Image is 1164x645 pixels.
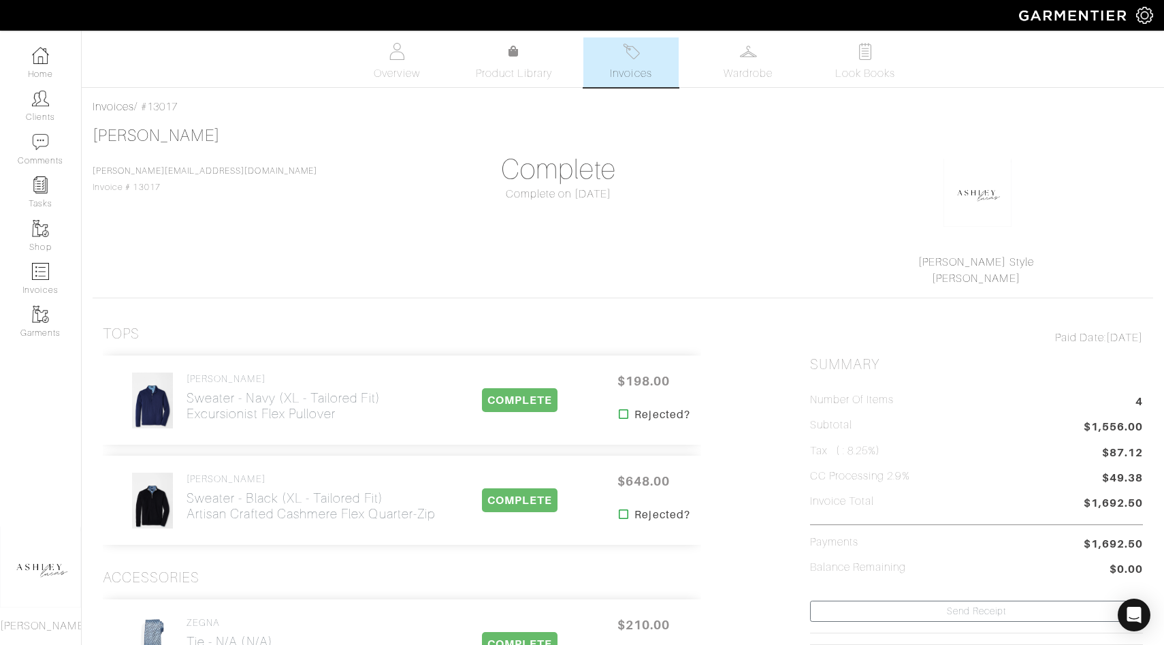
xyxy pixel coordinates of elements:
[32,133,49,151] img: comment-icon-a0a6a9ef722e966f86d9cbdc48e553b5cf19dbc54f86b18d962a5391bc8f6eb6.png
[32,220,49,237] img: garments-icon-b7da505a4dc4fd61783c78ac3ca0ef83fa9d6f193b1c9dc38574b1d14d53ca28.png
[476,65,553,82] span: Product Library
[1084,419,1143,437] span: $1,556.00
[187,490,435,522] h2: Sweater - Black (XL - Tailored Fit) Artisan Crafted Cashmere Flex Quarter-Zip
[932,272,1020,285] a: [PERSON_NAME]
[392,153,725,186] h1: Complete
[857,43,874,60] img: todo-9ac3debb85659649dc8f770b8b6100bb5dab4b48dedcbae339e5042a72dfd3cc.svg
[466,44,562,82] a: Product Library
[187,473,435,522] a: [PERSON_NAME] Sweater - Black (XL - Tailored Fit)Artisan Crafted Cashmere Flex Quarter-Zip
[1055,332,1106,344] span: Paid Date:
[610,65,651,82] span: Invoices
[810,419,852,432] h5: Subtotal
[103,569,200,586] h3: Accessories
[634,507,690,523] strong: Rejected?
[818,37,913,87] a: Look Books
[32,306,49,323] img: garments-icon-b7da505a4dc4fd61783c78ac3ca0ef83fa9d6f193b1c9dc38574b1d14d53ca28.png
[1084,536,1143,552] span: $1,692.50
[389,43,406,60] img: basicinfo-40fd8af6dae0f16599ec9e87c0ef1c0a1fdea2edbe929e3d69a839185d80c458.svg
[392,186,725,202] div: Complete on [DATE]
[835,65,896,82] span: Look Books
[187,473,435,485] h4: [PERSON_NAME]
[1102,470,1143,488] span: $49.38
[700,37,796,87] a: Wardrobe
[349,37,444,87] a: Overview
[810,394,894,407] h5: Number of Items
[187,373,381,385] h4: [PERSON_NAME]
[810,601,1143,622] a: Send Receipt
[93,166,317,176] a: [PERSON_NAME][EMAIL_ADDRESS][DOMAIN_NAME]
[1084,495,1143,514] span: $1,692.50
[602,467,684,496] span: $648.00
[810,356,1143,373] h2: Summary
[131,472,174,529] img: LZFKQhKFCbULyF8ab7JdSw8c
[187,617,314,629] h4: ZEGNA
[187,390,381,422] h2: Sweater - Navy (XL - Tailored Fit) Excursionist Flex Pullover
[740,43,757,60] img: wardrobe-487a4870c1b7c33e795ec22d11cfc2ed9d08956e64fb3008fe2437562e282088.svg
[943,159,1012,227] img: okhkJxsQsug8ErY7G9ypRsDh.png
[602,366,684,396] span: $198.00
[32,263,49,280] img: orders-icon-0abe47150d42831381b5fb84f609e132dff9fe21cb692f30cb5eec754e2cba89.png
[583,37,679,87] a: Invoices
[810,330,1143,346] div: [DATE]
[918,256,1034,268] a: [PERSON_NAME] Style
[810,495,875,508] h5: Invoice Total
[93,101,134,113] a: Invoices
[602,610,684,640] span: $210.00
[32,90,49,107] img: clients-icon-6bae9207a08558b7cb47a8932f037763ab4055f8c8b6bfacd5dc20c3e0201464.png
[131,372,174,429] img: wdzrjCPDRgbv5cP7h56wNBCp
[1118,599,1150,631] div: Open Intercom Messenger
[623,43,640,60] img: orders-27d20c2124de7fd6de4e0e44c1d41de31381a507db9b33961299e4e07d508b8c.svg
[810,536,858,549] h5: Payments
[93,99,1153,115] div: / #13017
[634,407,690,423] strong: Rejected?
[1135,394,1143,412] span: 4
[724,65,773,82] span: Wardrobe
[810,445,881,458] h5: Tax ( : 8.25%)
[810,561,907,574] h5: Balance Remaining
[482,488,557,512] span: COMPLETE
[1012,3,1136,27] img: garmentier-logo-header-white-b43fb05a5012e4ada735d5af1a66efaba907eab6374d6393d1fbf88cb4ef424d.png
[93,166,317,192] span: Invoice # 13017
[810,470,910,483] h5: CC Processing 2.9%
[32,176,49,193] img: reminder-icon-8004d30b9f0a5d33ae49ab947aed9ed385cf756f9e5892f1edd6e32f2345188e.png
[1110,561,1143,580] span: $0.00
[93,127,220,144] a: [PERSON_NAME]
[1102,445,1143,461] span: $87.12
[103,326,140,343] h3: Tops
[482,388,557,412] span: COMPLETE
[32,47,49,64] img: dashboard-icon-dbcd8f5a0b271acd01030246c82b418ddd0df26cd7fceb0bd07c9910d44c42f6.png
[187,373,381,422] a: [PERSON_NAME] Sweater - Navy (XL - Tailored Fit)Excursionist Flex Pullover
[1136,7,1153,24] img: gear-icon-white-bd11855cb880d31180b6d7d6211b90ccbf57a29d726f0c71d8c61bd08dd39cc2.png
[374,65,419,82] span: Overview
